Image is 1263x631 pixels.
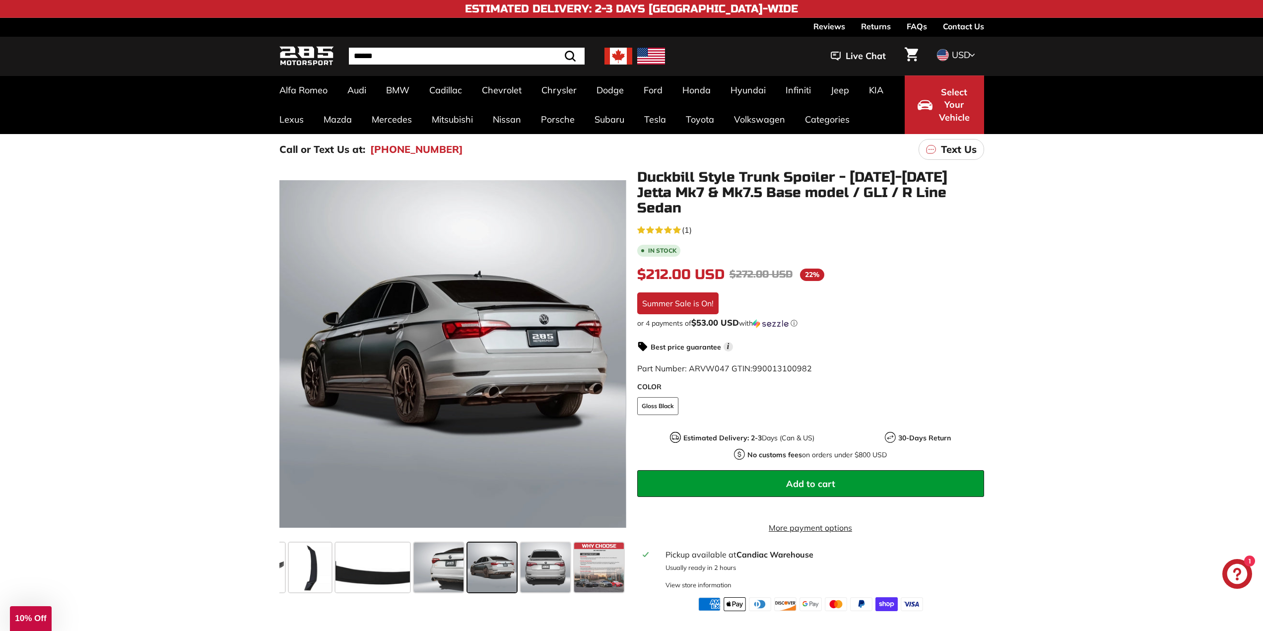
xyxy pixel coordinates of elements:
strong: 30-Days Return [898,433,951,442]
div: 10% Off [10,606,52,631]
p: Usually ready in 2 hours [665,563,978,572]
a: Mitsubishi [422,105,483,134]
a: Categories [795,105,860,134]
a: 5.0 rating (1 votes) [637,223,984,236]
div: or 4 payments of$53.00 USDwithSezzle Click to learn more about Sezzle [637,318,984,328]
p: on orders under $800 USD [747,450,887,460]
a: Contact Us [943,18,984,35]
inbox-online-store-chat: Shopify online store chat [1219,559,1255,591]
a: Audi [337,75,376,105]
a: Volkswagen [724,105,795,134]
a: FAQs [907,18,927,35]
a: More payment options [637,522,984,534]
span: 10% Off [15,614,46,623]
a: Dodge [587,75,634,105]
span: Part Number: ARVW047 GTIN: [637,363,812,373]
a: [PHONE_NUMBER] [370,142,463,157]
a: Infiniti [776,75,821,105]
button: Select Your Vehicle [905,75,984,134]
p: Text Us [941,142,977,157]
div: Summer Sale is On! [637,292,719,314]
img: paypal [850,597,872,611]
b: In stock [648,248,676,254]
span: $212.00 USD [637,266,725,283]
p: Days (Can & US) [683,433,814,443]
a: Reviews [813,18,845,35]
a: Text Us [919,139,984,160]
button: Add to cart [637,470,984,497]
a: Jeep [821,75,859,105]
a: Tesla [634,105,676,134]
a: Chrysler [532,75,587,105]
a: Lexus [269,105,314,134]
img: master [825,597,847,611]
strong: No customs fees [747,450,802,459]
strong: Best price guarantee [651,343,721,351]
img: Logo_285_Motorsport_areodynamics_components [279,45,334,68]
h1: Duckbill Style Trunk Spoiler - [DATE]-[DATE] Jetta Mk7 & Mk7.5 Base model / GLI / R Line Sedan [637,170,984,215]
a: Cart [899,39,924,73]
a: Hyundai [721,75,776,105]
span: $53.00 USD [691,317,739,328]
span: USD [952,49,970,61]
a: Mazda [314,105,362,134]
a: Chevrolet [472,75,532,105]
p: Call or Text Us at: [279,142,365,157]
span: 22% [800,269,824,281]
strong: Estimated Delivery: 2-3 [683,433,762,442]
img: google_pay [799,597,822,611]
input: Search [349,48,585,65]
a: Toyota [676,105,724,134]
span: $272.00 USD [730,268,793,280]
img: apple_pay [724,597,746,611]
img: shopify_pay [875,597,898,611]
a: Nissan [483,105,531,134]
div: Pickup available at [665,549,978,561]
a: Mercedes [362,105,422,134]
img: diners_club [749,597,771,611]
label: COLOR [637,382,984,392]
span: 990013100982 [752,363,812,373]
a: KIA [859,75,893,105]
span: i [724,342,733,351]
img: visa [901,597,923,611]
span: (1) [682,224,692,236]
div: View store information [665,580,731,590]
strong: Candiac Warehouse [736,550,813,560]
a: Alfa Romeo [269,75,337,105]
a: BMW [376,75,419,105]
span: Select Your Vehicle [937,86,971,124]
a: Ford [634,75,672,105]
button: Live Chat [818,44,899,69]
div: or 4 payments of with [637,318,984,328]
h4: Estimated Delivery: 2-3 Days [GEOGRAPHIC_DATA]-Wide [465,3,798,15]
span: Add to cart [786,478,835,490]
a: Subaru [585,105,634,134]
img: american_express [698,597,721,611]
a: Honda [672,75,721,105]
span: Live Chat [846,50,886,63]
img: discover [774,597,797,611]
a: Porsche [531,105,585,134]
a: Cadillac [419,75,472,105]
a: Returns [861,18,891,35]
img: Sezzle [753,319,789,328]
